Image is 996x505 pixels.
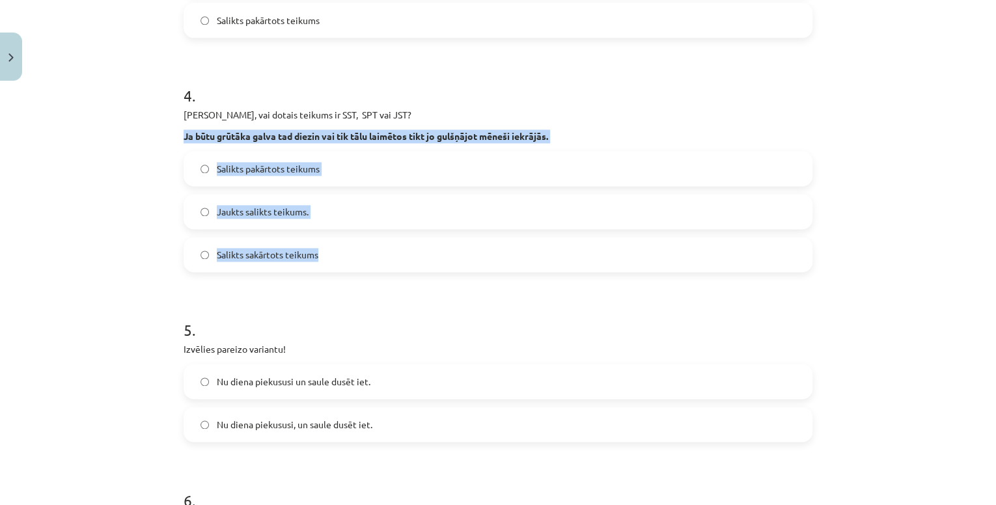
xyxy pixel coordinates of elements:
input: Jaukts salikts teikums. [201,208,209,216]
span: Salikts pakārtots teikums [217,14,320,27]
input: Nu diena piekususi un saule dusēt iet. [201,377,209,386]
img: icon-close-lesson-0947bae3869378f0d4975bcd49f059093ad1ed9edebbc8119c70593378902aed.svg [8,53,14,62]
span: Salikts pakārtots teikums [217,162,320,176]
input: Salikts sakārtots teikums [201,251,209,259]
input: Salikts pakārtots teikums [201,16,209,25]
p: [PERSON_NAME], vai dotais teikums ir SST, SPT vai JST? [184,108,812,122]
span: Jaukts salikts teikums. [217,205,309,219]
h1: 5 . [184,298,812,338]
span: Salikts sakārtots teikums [217,248,318,262]
span: Nu diena piekususi un saule dusēt iet. [217,375,370,389]
h1: 4 . [184,64,812,104]
p: Izvēlies pareizo variantu! [184,342,812,356]
input: Salikts pakārtots teikums [201,165,209,173]
span: Nu diena piekususi, un saule dusēt iet. [217,418,372,431]
input: Nu diena piekususi, un saule dusēt iet. [201,420,209,429]
strong: Ja būtu grūtāka galva tad diezin vai tik tālu laimētos tikt jo gulšņājot mēneši iekrājās. [184,130,548,142]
